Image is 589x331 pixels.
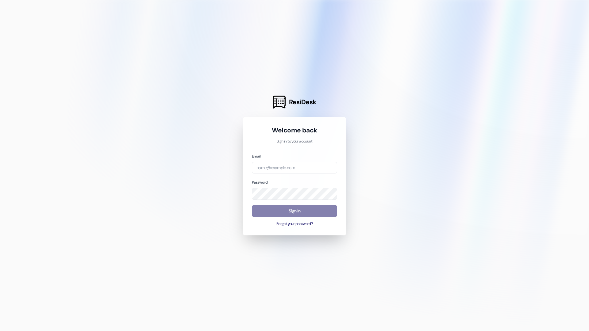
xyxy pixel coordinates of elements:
button: Forgot your password? [252,221,337,227]
p: Sign in to your account [252,139,337,144]
input: name@example.com [252,162,337,174]
label: Password [252,180,268,185]
span: ResiDesk [289,98,316,106]
button: Sign In [252,205,337,217]
label: Email [252,154,260,159]
img: ResiDesk Logo [273,96,286,108]
h1: Welcome back [252,126,337,135]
